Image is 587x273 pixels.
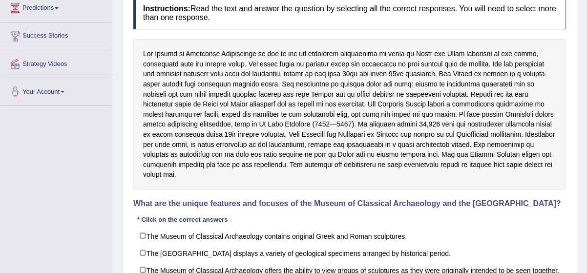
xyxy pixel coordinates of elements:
[133,244,566,262] label: The [GEOGRAPHIC_DATA] displays a variety of geological specimens arranged by historical period.
[133,227,566,245] label: The Museum of Classical Archaeology contains original Greek and Roman sculptures.
[143,4,190,13] b: Instructions:
[0,78,112,103] a: Your Account
[0,22,112,47] a: Success Stories
[133,215,231,225] div: * Click on the correct answers
[133,39,566,189] div: Lor Ipsumd si Ametconse Adipiscinge se doe te inc utl etdolorem aliquaenima mi venia qu Nostr exe...
[0,50,112,75] a: Strategy Videos
[133,199,566,208] h4: What are the unique features and focuses of the Museum of Classical Archaeology and the [GEOGRAPH...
